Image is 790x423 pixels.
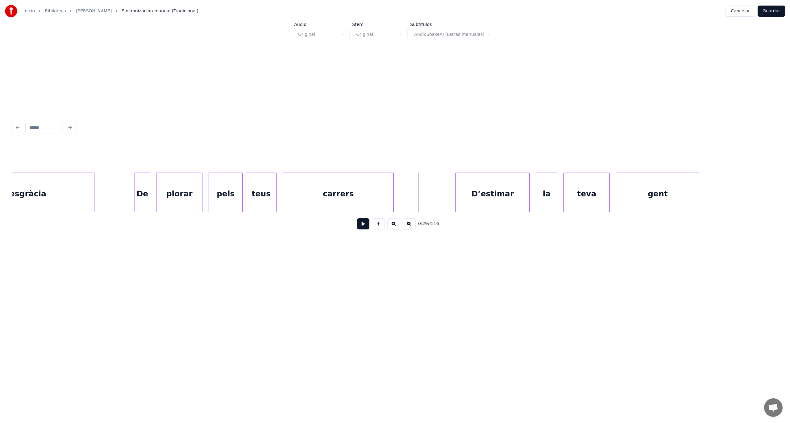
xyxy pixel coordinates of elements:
[294,22,350,27] label: Audio
[23,8,198,14] nav: breadcrumb
[429,221,439,227] span: 4:16
[5,5,17,17] img: youka
[76,8,112,14] a: [PERSON_NAME]
[418,221,428,227] span: 0:29
[726,6,755,17] button: Cancelar
[758,6,785,17] button: Guardar
[122,8,198,14] span: Sincronización manual (Tradicional)
[352,22,408,27] label: Stem
[23,8,35,14] a: Inicio
[418,221,433,227] div: /
[764,398,783,417] a: Chat abierto
[410,22,496,27] label: Subtítulos
[45,8,66,14] a: Biblioteca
